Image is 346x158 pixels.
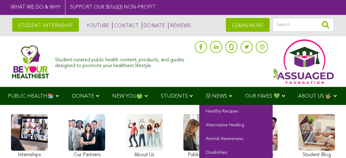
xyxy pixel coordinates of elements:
span: Ⓥ NEWS [206,94,227,99]
img: Assuaged [12,45,49,78]
span: NEW YOU🍏 [112,94,143,99]
span: STUDENTS [161,94,188,99]
span: DONATE [72,94,94,99]
a: CONTACT [112,22,139,29]
a: YOUTUBE [85,22,109,29]
img: glassdoor [229,44,234,50]
img: Assuaged App [273,39,334,84]
a: STUDENT INTERNSHIP [12,18,79,32]
a: REVIEWS [168,22,191,29]
iframe: Chat Widget [315,129,346,158]
a: DONATE [142,22,165,29]
input: Search [273,18,334,32]
span: OUR FAVES 💚 [245,94,280,99]
span: PUBLIC HEALTH📚 [8,94,54,99]
a: Healthy Recipes [199,105,273,119]
span: ABOUT US 🤟🏽 [298,94,332,99]
a: Alternative Healing [199,119,273,132]
a: LEARN MORE [226,18,270,32]
a: Animal Awareness [199,132,273,146]
div: Student-curated public health content, products, and guides designed to promote your healthiest l... [55,54,192,69]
